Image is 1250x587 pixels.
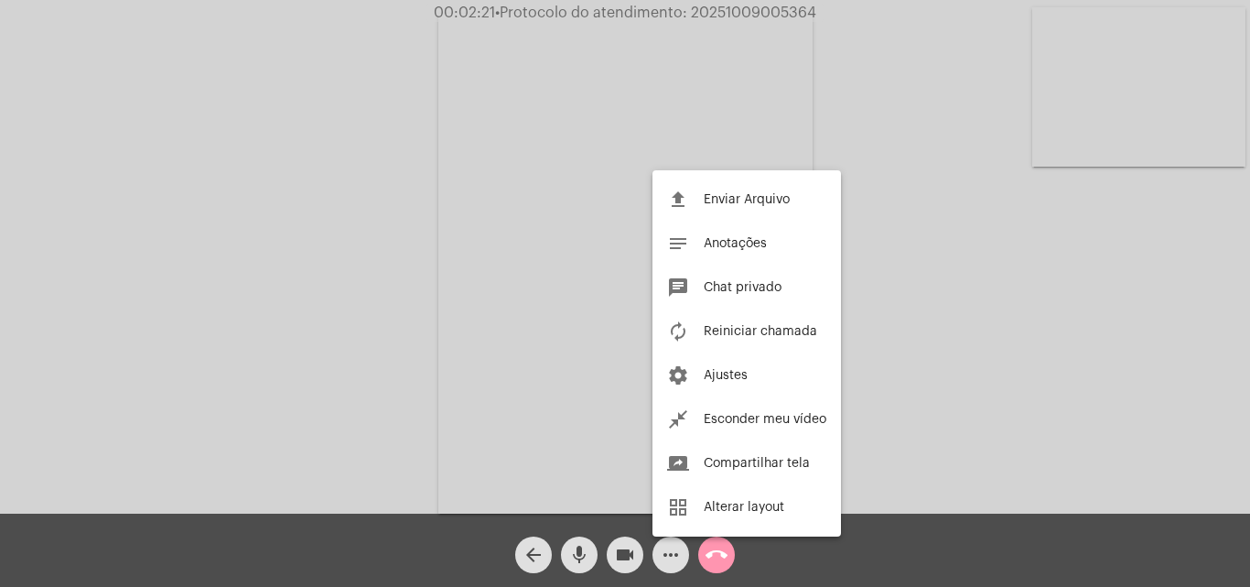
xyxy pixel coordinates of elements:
mat-icon: screen_share [667,452,689,474]
span: Ajustes [704,369,748,382]
mat-icon: close_fullscreen [667,408,689,430]
span: Alterar layout [704,501,784,514]
span: Esconder meu vídeo [704,413,826,426]
span: Compartilhar tela [704,457,810,470]
span: Chat privado [704,281,781,294]
mat-icon: settings [667,364,689,386]
mat-icon: chat [667,277,689,299]
mat-icon: notes [667,233,689,255]
span: Anotações [704,237,767,250]
mat-icon: file_upload [667,189,689,211]
span: Enviar Arquivo [704,193,790,206]
span: Reiniciar chamada [704,325,817,338]
mat-icon: autorenew [667,321,689,342]
mat-icon: grid_view [667,496,689,518]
